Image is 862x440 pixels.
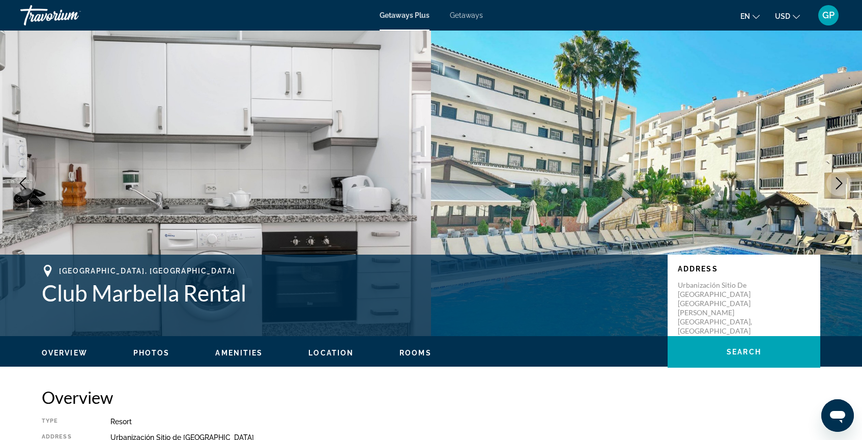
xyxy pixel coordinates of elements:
a: Travorium [20,2,122,29]
h1: Club Marbella Rental [42,280,657,306]
button: Change language [740,9,760,23]
iframe: Button to launch messaging window [821,399,854,432]
span: GP [822,10,835,20]
span: Photos [133,349,170,357]
button: Amenities [215,348,263,358]
h2: Overview [42,387,820,407]
button: Next image [826,171,852,196]
button: Rooms [399,348,432,358]
p: Urbanización Sitio de [GEOGRAPHIC_DATA] [GEOGRAPHIC_DATA][PERSON_NAME] [GEOGRAPHIC_DATA], [GEOGRA... [678,281,759,336]
span: USD [775,12,790,20]
a: Getaways [450,11,483,19]
button: Search [668,336,820,368]
button: Location [308,348,354,358]
span: Search [727,348,761,356]
button: Overview [42,348,88,358]
span: Location [308,349,354,357]
a: Getaways Plus [380,11,429,19]
div: Resort [110,418,820,426]
p: Address [678,265,810,273]
span: en [740,12,750,20]
button: Previous image [10,171,36,196]
div: Type [42,418,85,426]
span: Rooms [399,349,432,357]
button: Change currency [775,9,800,23]
button: Photos [133,348,170,358]
span: [GEOGRAPHIC_DATA], [GEOGRAPHIC_DATA] [59,267,235,275]
button: User Menu [815,5,842,26]
span: Amenities [215,349,263,357]
span: Overview [42,349,88,357]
